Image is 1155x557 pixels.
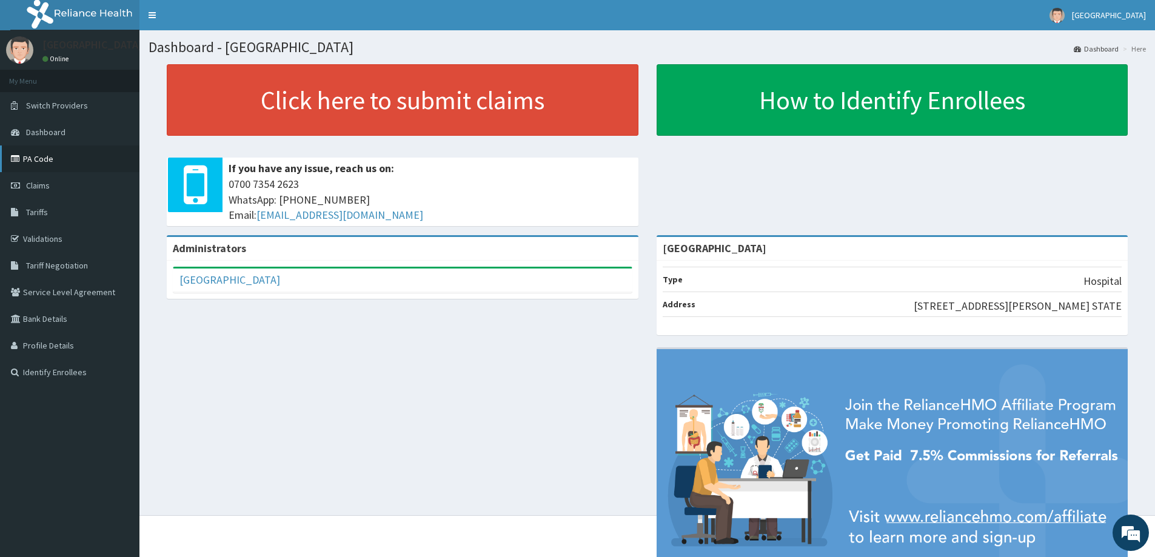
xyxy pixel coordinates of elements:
[229,161,394,175] b: If you have any issue, reach us on:
[6,36,33,64] img: User Image
[663,274,683,285] b: Type
[149,39,1146,55] h1: Dashboard - [GEOGRAPHIC_DATA]
[26,207,48,218] span: Tariffs
[42,39,142,50] p: [GEOGRAPHIC_DATA]
[663,299,695,310] b: Address
[657,64,1128,136] a: How to Identify Enrollees
[1072,10,1146,21] span: [GEOGRAPHIC_DATA]
[1083,273,1122,289] p: Hospital
[1050,8,1065,23] img: User Image
[26,100,88,111] span: Switch Providers
[167,64,638,136] a: Click here to submit claims
[663,241,766,255] strong: [GEOGRAPHIC_DATA]
[26,260,88,271] span: Tariff Negotiation
[1074,44,1119,54] a: Dashboard
[914,298,1122,314] p: [STREET_ADDRESS][PERSON_NAME] STATE
[256,208,423,222] a: [EMAIL_ADDRESS][DOMAIN_NAME]
[26,127,65,138] span: Dashboard
[42,55,72,63] a: Online
[26,180,50,191] span: Claims
[173,241,246,255] b: Administrators
[1120,44,1146,54] li: Here
[229,176,632,223] span: 0700 7354 2623 WhatsApp: [PHONE_NUMBER] Email:
[179,273,280,287] a: [GEOGRAPHIC_DATA]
